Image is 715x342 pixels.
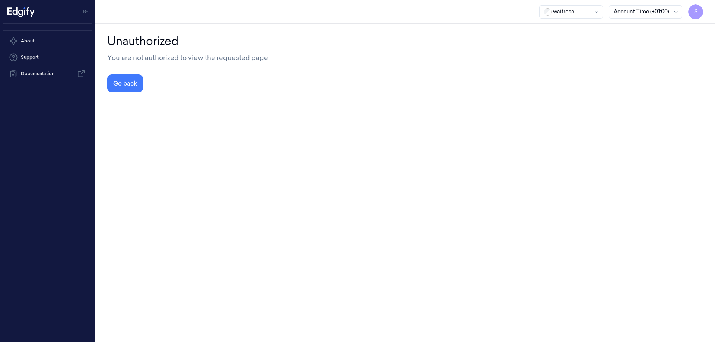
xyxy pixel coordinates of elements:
[3,50,92,65] a: Support
[80,6,92,17] button: Toggle Navigation
[3,33,92,48] button: About
[107,74,143,92] button: Go back
[688,4,703,19] button: S
[107,33,703,49] div: Unauthorized
[107,52,703,63] div: You are not authorized to view the requested page
[3,66,92,81] a: Documentation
